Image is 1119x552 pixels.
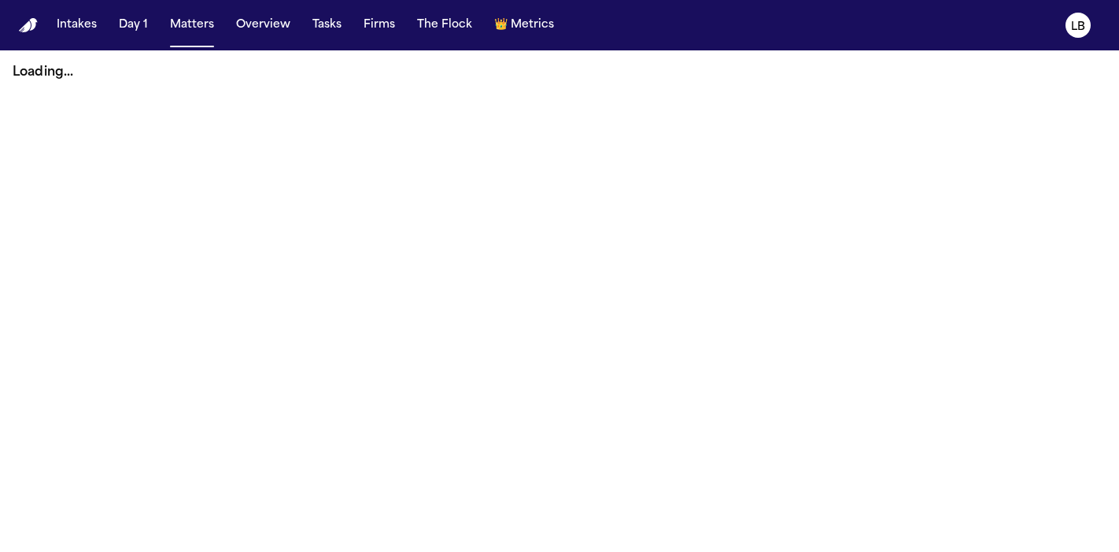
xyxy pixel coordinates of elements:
button: Firms [357,11,401,39]
span: Metrics [511,17,554,33]
button: Intakes [50,11,103,39]
button: crownMetrics [488,11,560,39]
img: Finch Logo [19,18,38,33]
span: crown [494,17,508,33]
a: Home [19,18,38,33]
button: Tasks [306,11,348,39]
text: LB [1071,21,1085,32]
p: Loading... [13,63,1106,82]
button: Overview [230,11,297,39]
button: The Flock [411,11,478,39]
button: Matters [164,11,220,39]
button: Day 1 [113,11,154,39]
